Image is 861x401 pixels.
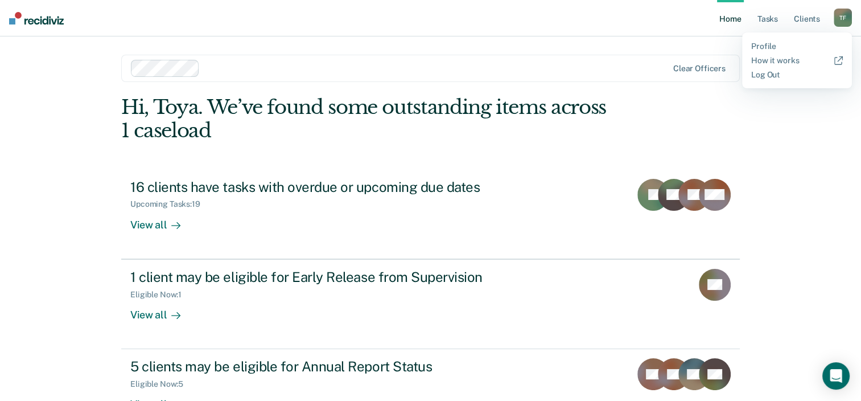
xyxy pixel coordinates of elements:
div: 1 client may be eligible for Early Release from Supervision [130,269,530,285]
div: View all [130,209,194,231]
div: Upcoming Tasks : 19 [130,199,209,209]
a: 16 clients have tasks with overdue or upcoming due datesUpcoming Tasks:19View all [121,170,740,259]
div: View all [130,299,194,321]
div: 16 clients have tasks with overdue or upcoming due dates [130,179,530,195]
a: Log Out [751,70,843,80]
div: Eligible Now : 5 [130,379,192,389]
div: T F [834,9,852,27]
div: Clear officers [673,64,726,73]
div: Eligible Now : 1 [130,290,191,300]
a: 1 client may be eligible for Early Release from SupervisionEligible Now:1View all [121,259,740,349]
img: Recidiviz [9,12,64,24]
div: Open Intercom Messenger [822,362,850,390]
a: Profile [751,42,843,51]
div: Hi, Toya. We’ve found some outstanding items across 1 caseload [121,96,616,142]
a: How it works [751,56,843,66]
button: TF [834,9,852,27]
div: 5 clients may be eligible for Annual Report Status [130,358,530,375]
